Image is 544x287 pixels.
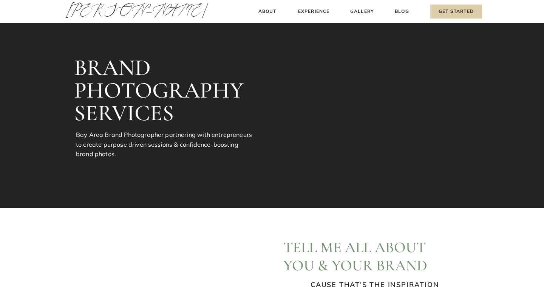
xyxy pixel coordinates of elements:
[349,8,375,16] a: Gallery
[76,130,255,162] p: Bay Area Brand Photographer partnering with entrepreneurs to create purpose driven sessions & con...
[297,8,331,16] a: Experience
[393,8,411,16] a: Blog
[430,5,482,19] a: Get Started
[256,8,278,16] a: About
[74,56,255,124] h3: BRAND PHOTOGRAPHY SERVICES
[283,238,435,273] h2: Tell me ALL about you & your brand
